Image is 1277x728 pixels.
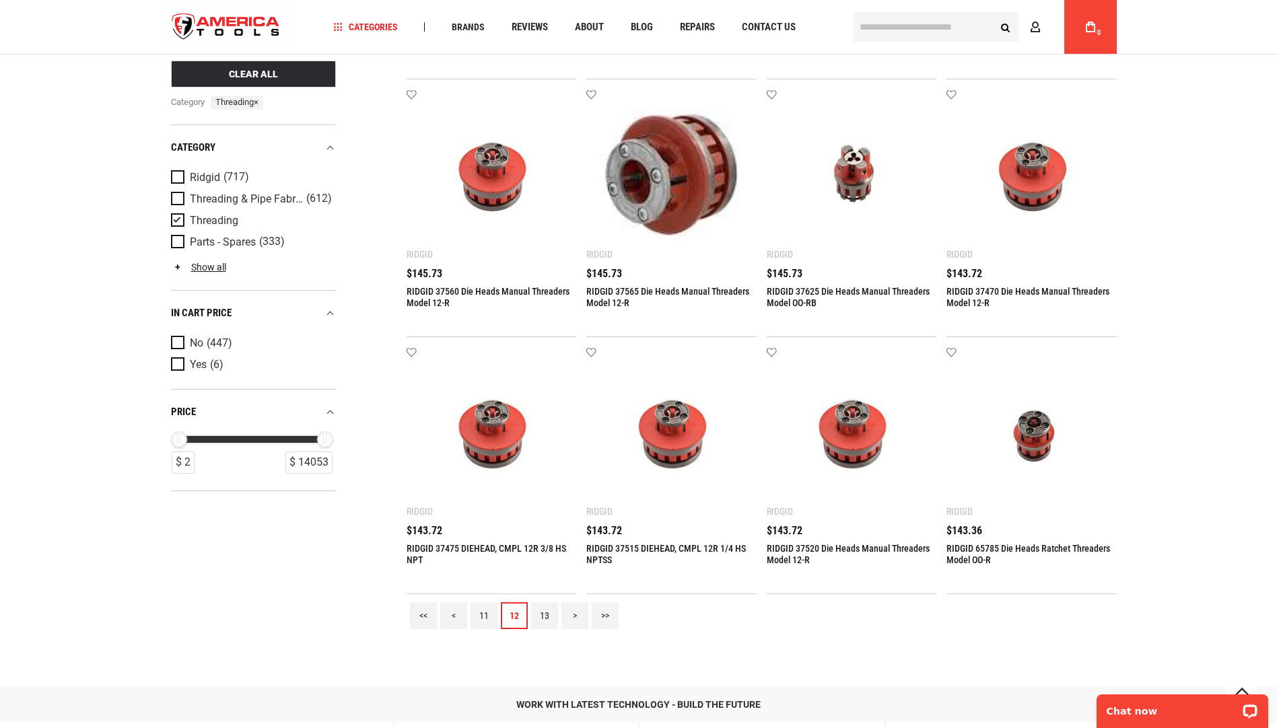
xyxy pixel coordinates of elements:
span: No [190,337,203,349]
div: In cart price [171,304,336,322]
a: 11 [471,602,497,629]
a: Blog [625,18,659,36]
span: Threading [211,96,263,110]
a: Repairs [674,18,721,36]
a: About [569,18,610,36]
div: Ridgid [586,506,613,517]
span: 0 [1097,29,1101,36]
span: (612) [306,193,332,205]
span: category [171,96,206,110]
span: Brands [452,22,485,32]
img: RIDGID 37520 Die Heads Manual Threaders Model 12-R [780,361,924,504]
img: RIDGID 37470 Die Heads Manual Threaders Model 12-R [960,103,1103,246]
a: RIDGID 37470 Die Heads Manual Threaders Model 12-R [946,286,1109,308]
div: Product Filters [171,124,336,491]
a: RIDGID 37625 Die Heads Manual Threaders Model OO-RB [767,286,930,308]
a: < [440,602,467,629]
a: Threading [171,213,333,228]
div: Ridgid [586,249,613,260]
span: × [254,97,258,107]
iframe: LiveChat chat widget [1088,686,1277,728]
a: Reviews [506,18,554,36]
span: $145.73 [407,268,442,279]
div: Ridgid [767,249,793,260]
a: > [561,602,588,629]
span: Threading & Pipe Fabrication [190,193,303,205]
span: (447) [207,338,232,349]
div: $ 2 [172,451,195,474]
a: RIDGID 37520 Die Heads Manual Threaders Model 12-R [767,543,930,565]
div: category [171,139,336,157]
span: Categories [333,22,398,32]
span: Blog [631,22,653,32]
button: Clear All [171,61,336,87]
img: RIDGID 37515 DIEHEAD, CMPL 12R 1/4 HS NPTSS [600,361,743,504]
a: Show all [171,262,226,272]
span: (717) [223,172,249,183]
span: $143.36 [946,525,982,536]
span: $143.72 [407,525,442,536]
a: RIDGID 37515 DIEHEAD, CMPL 12R 1/4 HS NPTSS [586,543,746,565]
span: Reviews [512,22,548,32]
span: About [575,22,604,32]
a: Categories [327,18,404,36]
span: (6) [210,359,223,371]
span: Yes [190,359,207,371]
span: Parts - Spares [190,236,256,248]
div: Ridgid [407,249,433,260]
a: << [410,602,437,629]
img: RIDGID 37565 Die Heads Manual Threaders Model 12-R [600,103,743,246]
a: RIDGID 37475 DIEHEAD, CMPL 12R 3/8 HS NPT [407,543,566,565]
div: Ridgid [946,249,973,260]
span: $145.73 [586,268,622,279]
span: $145.73 [767,268,802,279]
a: RIDGID 37565 Die Heads Manual Threaders Model 12-R [586,286,749,308]
a: Contact Us [736,18,802,36]
img: America Tools [161,2,291,52]
a: Parts - Spares (333) [171,235,333,250]
div: $ 14053 [285,451,333,474]
button: Search [993,14,1019,40]
a: Yes (6) [171,357,333,372]
a: 13 [531,602,558,629]
a: RIDGID 65785 Die Heads Ratchet Threaders Model OO-R [946,543,1110,565]
a: Brands [446,18,491,36]
a: RIDGID 37560 Die Heads Manual Threaders Model 12-R [407,286,570,308]
span: Ridgid [190,172,220,184]
span: Repairs [680,22,715,32]
span: (333) [259,236,285,248]
span: $143.72 [586,525,622,536]
a: Ridgid (717) [171,170,333,185]
img: RIDGID 65785 Die Heads Ratchet Threaders Model OO-R [960,361,1103,504]
div: price [171,403,336,421]
img: RIDGID 37560 Die Heads Manual Threaders Model 12-R [420,103,563,246]
a: >> [592,602,619,629]
span: $143.72 [767,525,802,536]
span: Contact Us [742,22,796,32]
div: Ridgid [946,506,973,517]
a: store logo [161,2,291,52]
a: Threading & Pipe Fabrication (612) [171,192,333,207]
span: $143.72 [946,268,982,279]
div: Ridgid [767,506,793,517]
span: Threading [190,215,238,227]
a: 12 [501,602,528,629]
img: RIDGID 37625 Die Heads Manual Threaders Model OO-RB [780,103,924,246]
img: RIDGID 37475 DIEHEAD, CMPL 12R 3/8 HS NPT [420,361,563,504]
a: No (447) [171,336,333,351]
div: Ridgid [407,506,433,517]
